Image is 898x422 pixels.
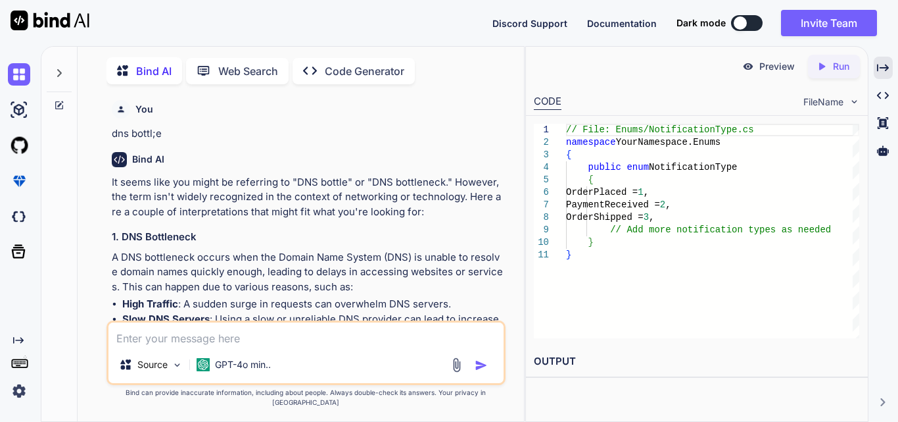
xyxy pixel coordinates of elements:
[534,186,549,199] div: 6
[132,153,164,166] h6: Bind AI
[449,357,464,373] img: attachment
[11,11,89,30] img: Bind AI
[8,205,30,228] img: darkCloudIdeIcon
[742,61,754,72] img: preview
[492,18,567,29] span: Discord Support
[610,224,831,235] span: // Add more notification types as needed
[660,199,665,210] span: 2
[644,212,649,223] span: 3
[566,212,644,223] span: OrderShipped =
[676,16,726,30] span: Dark mode
[566,199,660,210] span: PaymentReceived =
[122,312,503,342] li: : Using a slow or unreliable DNS provider can lead to increased resolution times.
[534,136,549,149] div: 2
[566,250,571,260] span: }
[215,358,271,371] p: GPT-4o min..
[638,187,643,198] span: 1
[8,170,30,192] img: premium
[566,149,571,160] span: {
[616,137,721,147] span: YourNamespace.Enums
[137,358,168,371] p: Source
[587,18,657,29] span: Documentation
[644,187,649,198] span: ,
[534,174,549,186] div: 5
[475,359,488,372] img: icon
[534,124,549,136] div: 1
[135,103,153,116] h6: You
[566,137,616,147] span: namespace
[325,63,404,79] p: Code Generator
[122,298,178,310] strong: High Traffic
[587,16,657,30] button: Documentation
[106,388,506,408] p: Bind can provide inaccurate information, including about people. Always double-check its answers....
[526,346,868,377] h2: OUTPUT
[534,236,549,249] div: 10
[112,175,503,220] p: It seems like you might be referring to "DNS bottle" or "DNS bottleneck." However, the term isn't...
[8,380,30,402] img: settings
[534,211,549,224] div: 8
[649,162,737,172] span: NotificationType
[8,134,30,157] img: githubLight
[649,212,654,223] span: ,
[566,124,754,135] span: // File: Enums/NotificationType.cs
[534,161,549,174] div: 4
[588,174,594,185] span: {
[588,237,594,248] span: }
[136,63,172,79] p: Bind AI
[534,249,549,261] div: 11
[803,95,843,109] span: FileName
[626,162,649,172] span: enum
[665,199,671,210] span: ,
[8,63,30,86] img: chat
[849,96,860,107] img: chevron down
[218,63,278,79] p: Web Search
[172,359,183,371] img: Pick Models
[112,126,503,142] p: dns bottl;e
[759,60,795,73] p: Preview
[534,224,549,236] div: 9
[112,250,503,295] p: A DNS bottleneck occurs when the Domain Name System (DNS) is unable to resolve domain names quick...
[781,10,877,36] button: Invite Team
[833,60,849,73] p: Run
[534,94,561,110] div: CODE
[492,16,567,30] button: Discord Support
[112,230,503,245] h3: 1. DNS Bottleneck
[197,358,210,371] img: GPT-4o mini
[122,297,503,312] li: : A sudden surge in requests can overwhelm DNS servers.
[534,199,549,211] div: 7
[534,149,549,161] div: 3
[566,187,638,198] span: OrderPlaced =
[588,162,621,172] span: public
[8,99,30,121] img: ai-studio
[122,313,210,325] strong: Slow DNS Servers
